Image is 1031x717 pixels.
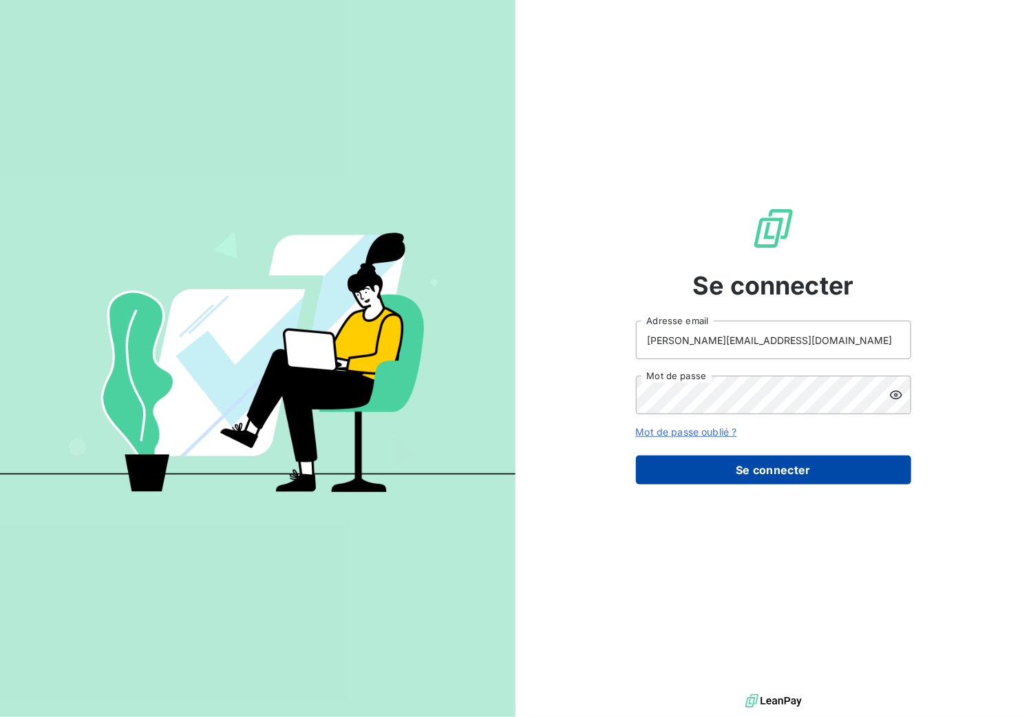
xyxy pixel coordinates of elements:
img: Logo LeanPay [752,206,796,250]
a: Mot de passe oublié ? [636,426,737,438]
img: logo [745,691,802,711]
input: placeholder [636,321,911,359]
span: Se connecter [693,267,854,304]
button: Se connecter [636,456,911,484]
